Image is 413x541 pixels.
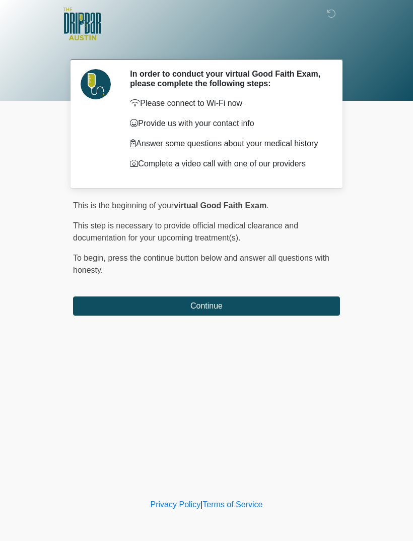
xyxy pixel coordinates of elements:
[130,69,325,88] h2: In order to conduct your virtual Good Faith Exam, please complete the following steps:
[73,221,298,242] span: This step is necessary to provide official medical clearance and documentation for your upcoming ...
[202,500,262,509] a: Terms of Service
[130,97,325,109] p: Please connect to Wi-Fi now
[266,201,268,210] span: .
[73,201,174,210] span: This is the beginning of your
[81,69,111,99] img: Agent Avatar
[130,138,325,150] p: Answer some questions about your medical history
[73,254,108,262] span: To begin,
[73,296,340,316] button: Continue
[130,117,325,130] p: Provide us with your contact info
[63,8,101,40] img: The DRIPBaR - Austin The Domain Logo
[174,201,266,210] strong: virtual Good Faith Exam
[151,500,201,509] a: Privacy Policy
[200,500,202,509] a: |
[130,158,325,170] p: Complete a video call with one of our providers
[73,254,329,274] span: press the continue button below and answer all questions with honesty.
